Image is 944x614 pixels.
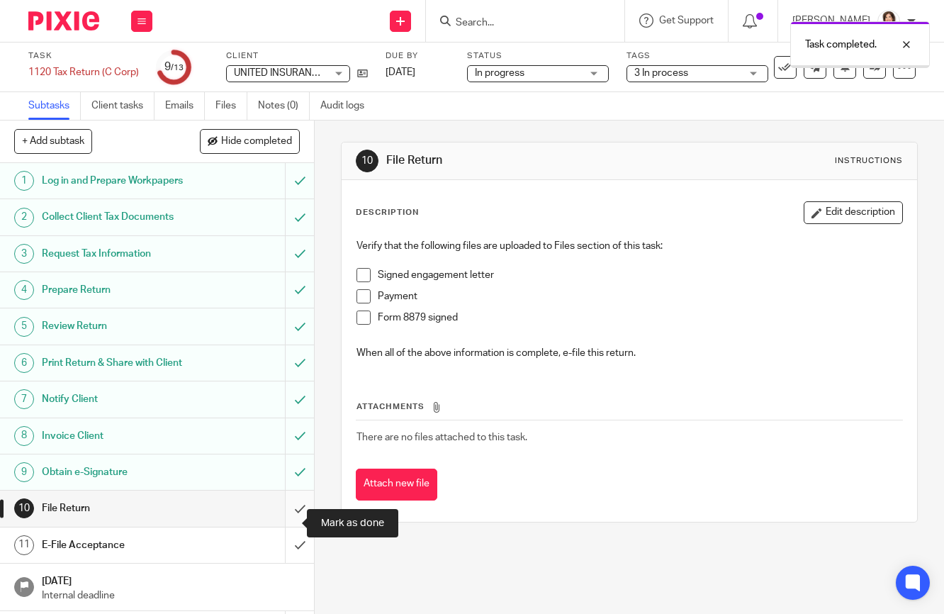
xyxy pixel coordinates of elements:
span: Attachments [356,403,425,411]
div: 7 [14,389,34,409]
span: UNITED INSURANCE BROKERS INC [234,68,390,78]
img: Pixie [28,11,99,30]
button: Attach new file [356,469,437,501]
div: Instructions [835,155,903,167]
h1: Notify Client [42,389,195,410]
div: 3 [14,244,34,264]
div: 9 [164,59,184,75]
h1: Review Return [42,316,195,337]
div: 1 [14,171,34,191]
h1: Print Return & Share with Client [42,352,195,374]
span: In progress [475,68,524,78]
button: Edit description [804,201,903,224]
p: Description [356,207,419,218]
div: 9 [14,462,34,482]
div: 5 [14,317,34,337]
a: Client tasks [91,92,154,120]
div: 10 [356,150,378,172]
h1: File Return [42,498,195,519]
div: 2 [14,208,34,228]
label: Task [28,50,139,62]
div: 6 [14,353,34,373]
h1: Obtain e-Signature [42,462,195,483]
a: Audit logs [320,92,375,120]
label: Status [467,50,609,62]
label: Client [226,50,368,62]
span: There are no files attached to this task. [356,432,527,442]
h1: E-File Acceptance [42,535,195,556]
input: Search [454,17,582,30]
h1: Invoice Client [42,425,195,447]
small: /13 [171,64,184,72]
a: Subtasks [28,92,81,120]
div: 8 [14,426,34,446]
p: Form 8879 signed [378,311,902,325]
a: Files [215,92,247,120]
h1: Prepare Return [42,279,195,301]
button: + Add subtask [14,129,92,153]
h1: File Return [386,153,660,168]
img: BW%20Website%203%20-%20square.jpg [877,10,900,33]
h1: Request Tax Information [42,243,195,264]
span: [DATE] [386,67,415,77]
p: Verify that the following files are uploaded to Files section of this task: [356,239,902,253]
h1: Log in and Prepare Workpapers [42,170,195,191]
div: 10 [14,498,34,518]
h1: [DATE] [42,571,300,588]
span: 3 In process [634,68,688,78]
span: Hide completed [221,136,292,147]
a: Emails [165,92,205,120]
div: 1120 Tax Return (C Corp) [28,65,139,79]
div: 11 [14,535,34,555]
p: Payment [378,289,902,303]
label: Due by [386,50,449,62]
p: When all of the above information is complete, e-file this return. [356,332,902,361]
h1: Collect Client Tax Documents [42,206,195,228]
a: Notes (0) [258,92,310,120]
div: 4 [14,280,34,300]
p: Internal deadline [42,588,300,603]
button: Hide completed [200,129,300,153]
p: Task completed. [805,38,877,52]
p: Signed engagement letter [378,268,902,282]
